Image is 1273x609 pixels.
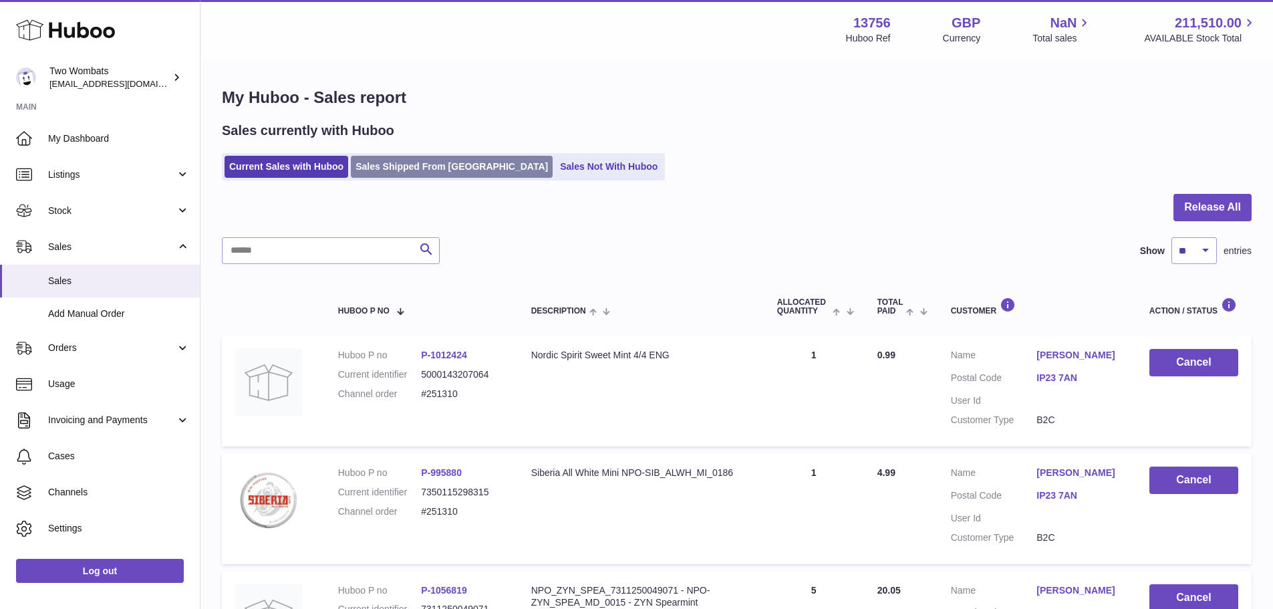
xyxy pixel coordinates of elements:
[48,522,190,535] span: Settings
[48,308,190,320] span: Add Manual Order
[48,486,190,499] span: Channels
[338,584,421,597] dt: Huboo P no
[877,585,901,596] span: 20.05
[1036,349,1123,362] a: [PERSON_NAME]
[1036,372,1123,384] a: IP23 7AN
[1050,14,1077,32] span: NaN
[421,505,504,518] dd: #251310
[421,350,467,360] a: P-1012424
[764,336,864,447] td: 1
[48,205,176,217] span: Stock
[1036,467,1123,479] a: [PERSON_NAME]
[235,467,302,533] img: Siberia_All_White_Mini_Nicotine_Pouches-7350115298315.webp
[225,156,348,178] a: Current Sales with Huboo
[531,349,750,362] div: Nordic Spirit Sweet Mint 4/4 ENG
[951,414,1037,427] dt: Customer Type
[338,307,390,316] span: Huboo P no
[1036,584,1123,597] a: [PERSON_NAME]
[531,467,750,479] div: Siberia All White Mini NPO-SIB_ALWH_MI_0186
[951,584,1037,600] dt: Name
[48,378,190,390] span: Usage
[1149,297,1238,316] div: Action / Status
[421,368,504,381] dd: 5000143207064
[1036,531,1123,544] dd: B2C
[877,298,903,316] span: Total paid
[48,414,176,427] span: Invoicing and Payments
[49,65,170,90] div: Two Wombats
[222,122,394,140] h2: Sales currently with Huboo
[951,489,1037,505] dt: Postal Code
[1036,489,1123,502] a: IP23 7AN
[951,467,1037,483] dt: Name
[16,559,184,583] a: Log out
[951,394,1037,407] dt: User Id
[951,531,1037,544] dt: Customer Type
[16,68,36,88] img: internalAdmin-13756@internal.huboo.com
[48,450,190,463] span: Cases
[338,505,421,518] dt: Channel order
[1032,32,1092,45] span: Total sales
[421,467,462,478] a: P-995880
[1032,14,1092,45] a: NaN Total sales
[555,156,662,178] a: Sales Not With Huboo
[877,350,895,360] span: 0.99
[48,342,176,354] span: Orders
[338,388,421,400] dt: Channel order
[421,585,467,596] a: P-1056819
[1140,245,1165,257] label: Show
[1175,14,1242,32] span: 211,510.00
[1149,349,1238,376] button: Cancel
[49,78,196,89] span: [EMAIL_ADDRESS][DOMAIN_NAME]
[846,32,891,45] div: Huboo Ref
[951,372,1037,388] dt: Postal Code
[421,486,504,499] dd: 7350115298315
[777,298,830,316] span: ALLOCATED Quantity
[1036,414,1123,427] dd: B2C
[764,453,864,564] td: 1
[235,349,302,416] img: no-photo.jpg
[951,512,1037,525] dt: User Id
[1149,467,1238,494] button: Cancel
[943,32,981,45] div: Currency
[853,14,891,32] strong: 13756
[351,156,553,178] a: Sales Shipped From [GEOGRAPHIC_DATA]
[338,368,421,381] dt: Current identifier
[48,241,176,253] span: Sales
[48,168,176,181] span: Listings
[1173,194,1252,221] button: Release All
[338,467,421,479] dt: Huboo P no
[48,132,190,145] span: My Dashboard
[952,14,980,32] strong: GBP
[531,307,586,316] span: Description
[1144,14,1257,45] a: 211,510.00 AVAILABLE Stock Total
[951,349,1037,365] dt: Name
[877,467,895,478] span: 4.99
[951,297,1123,316] div: Customer
[222,87,1252,108] h1: My Huboo - Sales report
[1224,245,1252,257] span: entries
[421,388,504,400] dd: #251310
[1144,32,1257,45] span: AVAILABLE Stock Total
[338,486,421,499] dt: Current identifier
[338,349,421,362] dt: Huboo P no
[48,275,190,287] span: Sales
